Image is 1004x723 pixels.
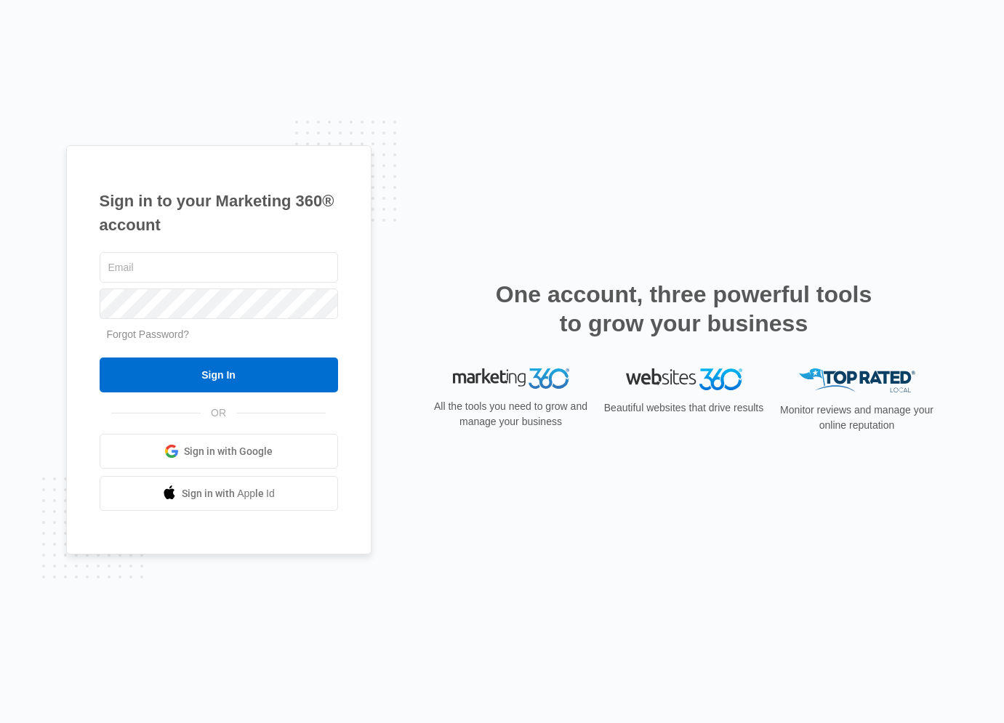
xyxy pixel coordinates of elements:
p: Beautiful websites that drive results [603,400,766,416]
p: Monitor reviews and manage your online reputation [776,403,939,433]
p: All the tools you need to grow and manage your business [430,399,593,429]
a: Sign in with Google [100,434,338,469]
img: Marketing 360 [453,368,569,389]
span: Sign in with Apple Id [182,486,275,501]
img: Websites 360 [626,368,742,389]
h1: Sign in to your Marketing 360® account [100,189,338,237]
span: Sign in with Google [184,444,273,459]
a: Sign in with Apple Id [100,476,338,511]
input: Email [100,252,338,283]
h2: One account, three powerful tools to grow your business [491,280,877,338]
a: Forgot Password? [107,328,190,340]
img: Top Rated Local [799,368,915,392]
input: Sign In [100,358,338,392]
span: OR [201,405,236,421]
